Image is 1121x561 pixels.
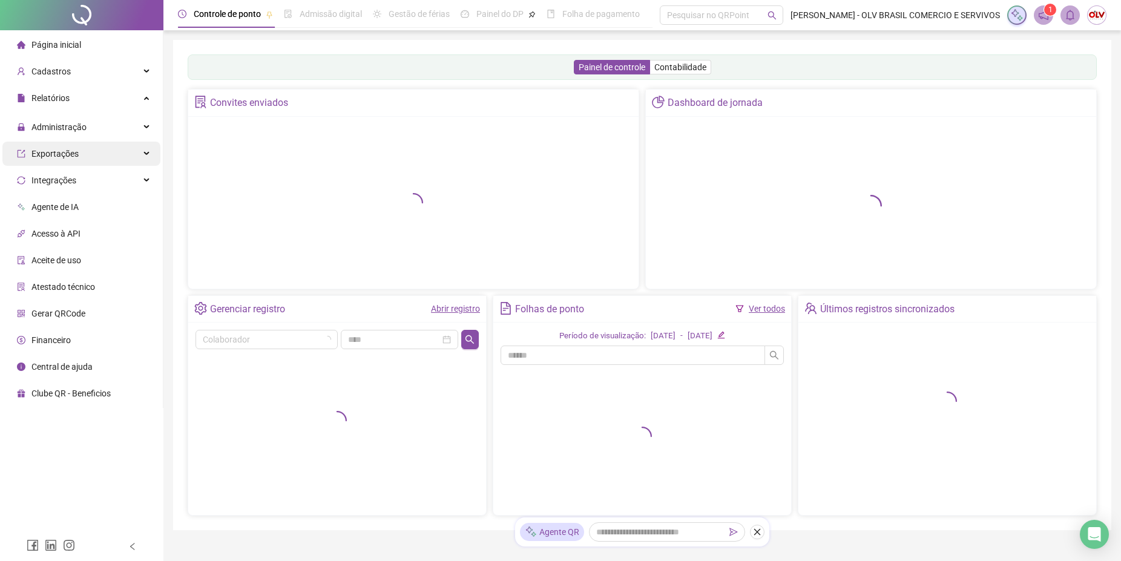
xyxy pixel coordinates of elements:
[31,362,93,372] span: Central de ajuda
[1038,10,1049,21] span: notification
[461,10,469,18] span: dashboard
[1010,8,1024,22] img: sparkle-icon.fc2bf0ac1784a2077858766a79e2daf3.svg
[284,10,292,18] span: file-done
[31,282,95,292] span: Atestado técnico
[735,304,744,313] span: filter
[680,330,683,343] div: -
[753,528,761,536] span: close
[31,335,71,345] span: Financeiro
[17,309,25,318] span: qrcode
[194,96,207,108] span: solution
[749,304,785,313] a: Ver todos
[17,149,25,158] span: export
[769,350,779,360] span: search
[17,229,25,238] span: api
[210,299,285,320] div: Gerenciar registro
[717,331,725,339] span: edit
[559,330,646,343] div: Período de visualização:
[768,11,777,20] span: search
[31,202,79,212] span: Agente de IA
[389,9,450,19] span: Gestão de férias
[515,299,584,320] div: Folhas de ponto
[45,539,57,551] span: linkedin
[194,302,207,315] span: setting
[17,283,25,291] span: solution
[31,122,87,132] span: Administração
[31,40,81,50] span: Página inicial
[266,11,273,18] span: pushpin
[31,309,85,318] span: Gerar QRCode
[1048,5,1053,14] span: 1
[194,9,261,19] span: Controle de ponto
[547,10,555,18] span: book
[499,302,512,315] span: file-text
[668,93,763,113] div: Dashboard de jornada
[31,176,76,185] span: Integrações
[933,387,961,415] span: loading
[300,9,362,19] span: Admissão digital
[63,539,75,551] span: instagram
[31,389,111,398] span: Clube QR - Beneficios
[31,93,70,103] span: Relatórios
[652,96,665,108] span: pie-chart
[431,304,480,313] a: Abrir registro
[17,176,25,185] span: sync
[654,62,706,72] span: Contabilidade
[323,407,350,434] span: loading
[17,256,25,264] span: audit
[579,62,645,72] span: Painel de controle
[31,67,71,76] span: Cadastros
[17,94,25,102] span: file
[27,539,39,551] span: facebook
[856,190,887,221] span: loading
[322,335,332,345] span: loading
[1044,4,1056,16] sup: 1
[1088,6,1106,24] img: 8462
[476,9,524,19] span: Painel do DP
[465,335,475,344] span: search
[31,229,81,238] span: Acesso à API
[178,10,186,18] span: clock-circle
[804,302,817,315] span: team
[528,11,536,18] span: pushpin
[17,363,25,371] span: info-circle
[399,189,427,216] span: loading
[17,41,25,49] span: home
[128,542,137,551] span: left
[628,422,656,450] span: loading
[729,528,738,536] span: send
[31,255,81,265] span: Aceite de uso
[820,299,955,320] div: Últimos registros sincronizados
[373,10,381,18] span: sun
[1080,520,1109,549] div: Open Intercom Messenger
[17,389,25,398] span: gift
[210,93,288,113] div: Convites enviados
[525,526,537,539] img: sparkle-icon.fc2bf0ac1784a2077858766a79e2daf3.svg
[1065,10,1076,21] span: bell
[688,330,712,343] div: [DATE]
[17,67,25,76] span: user-add
[562,9,640,19] span: Folha de pagamento
[17,336,25,344] span: dollar
[17,123,25,131] span: lock
[791,8,1000,22] span: [PERSON_NAME] - OLV BRASIL COMERCIO E SERVIVOS
[651,330,676,343] div: [DATE]
[31,149,79,159] span: Exportações
[520,523,584,541] div: Agente QR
